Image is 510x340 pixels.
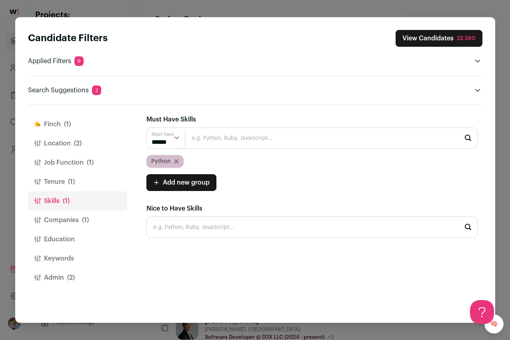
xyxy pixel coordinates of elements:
p: Search Suggestions [28,85,101,95]
div: 22,580 [457,34,476,42]
input: e.g. Python, Ruby, JavaScript... [146,217,478,238]
span: (1) [87,158,94,167]
a: 🧠 [484,314,504,334]
p: Applied Filters [28,56,84,66]
button: Keywords [28,249,127,268]
button: Admin(2) [28,268,127,287]
span: (1) [82,215,89,225]
label: Must Have Skills [146,115,196,124]
iframe: Help Scout Beacon - Open [470,300,494,324]
span: 2 [92,85,101,95]
span: (2) [74,139,82,148]
button: Education [28,230,127,249]
button: Add new group [146,174,216,191]
button: Skills(1) [28,191,127,211]
strong: Candidate Filters [28,34,108,43]
span: (2) [67,273,75,282]
button: Tenure(1) [28,172,127,191]
button: Location(2) [28,134,127,153]
span: Add new group [163,178,210,187]
button: Companies(1) [28,211,127,230]
button: Open applied filters [473,56,482,66]
span: 9 [74,56,84,66]
span: (1) [63,196,70,206]
button: Finch(1) [28,115,127,134]
button: Close search preferences [396,30,482,47]
button: Job Function(1) [28,153,127,172]
span: (1) [68,177,75,187]
input: e.g. Python, Ruby, JavaScript... [146,127,478,149]
span: Nice to Have Skills [146,205,202,212]
span: Python [151,157,171,165]
span: (1) [64,119,71,129]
